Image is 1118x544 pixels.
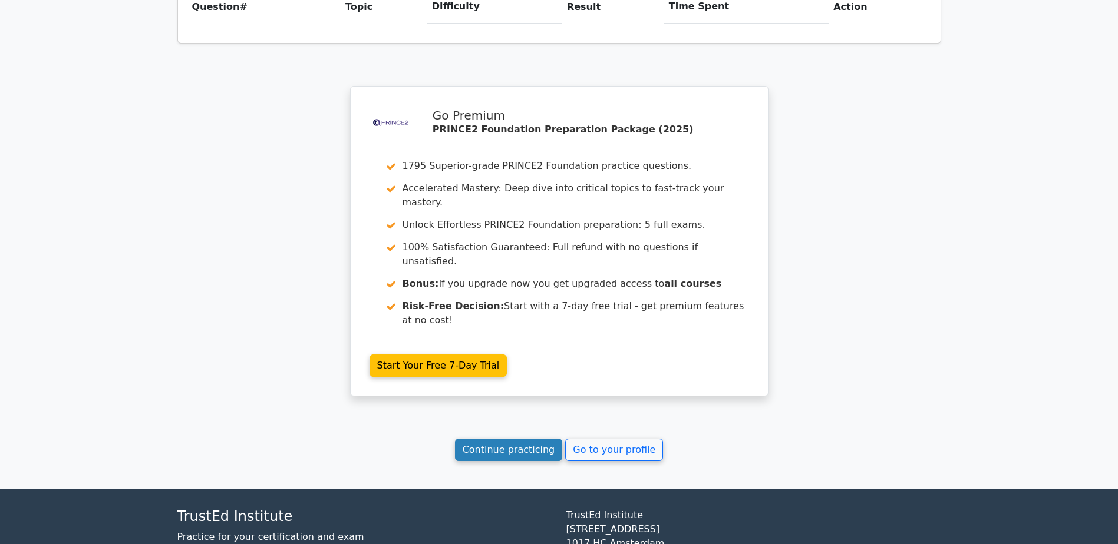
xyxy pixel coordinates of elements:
a: Practice for your certification and exam [177,531,364,542]
span: Question [192,1,240,12]
a: Go to your profile [565,439,663,461]
a: Start Your Free 7-Day Trial [370,354,507,377]
h4: TrustEd Institute [177,508,552,525]
a: Continue practicing [455,439,563,461]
